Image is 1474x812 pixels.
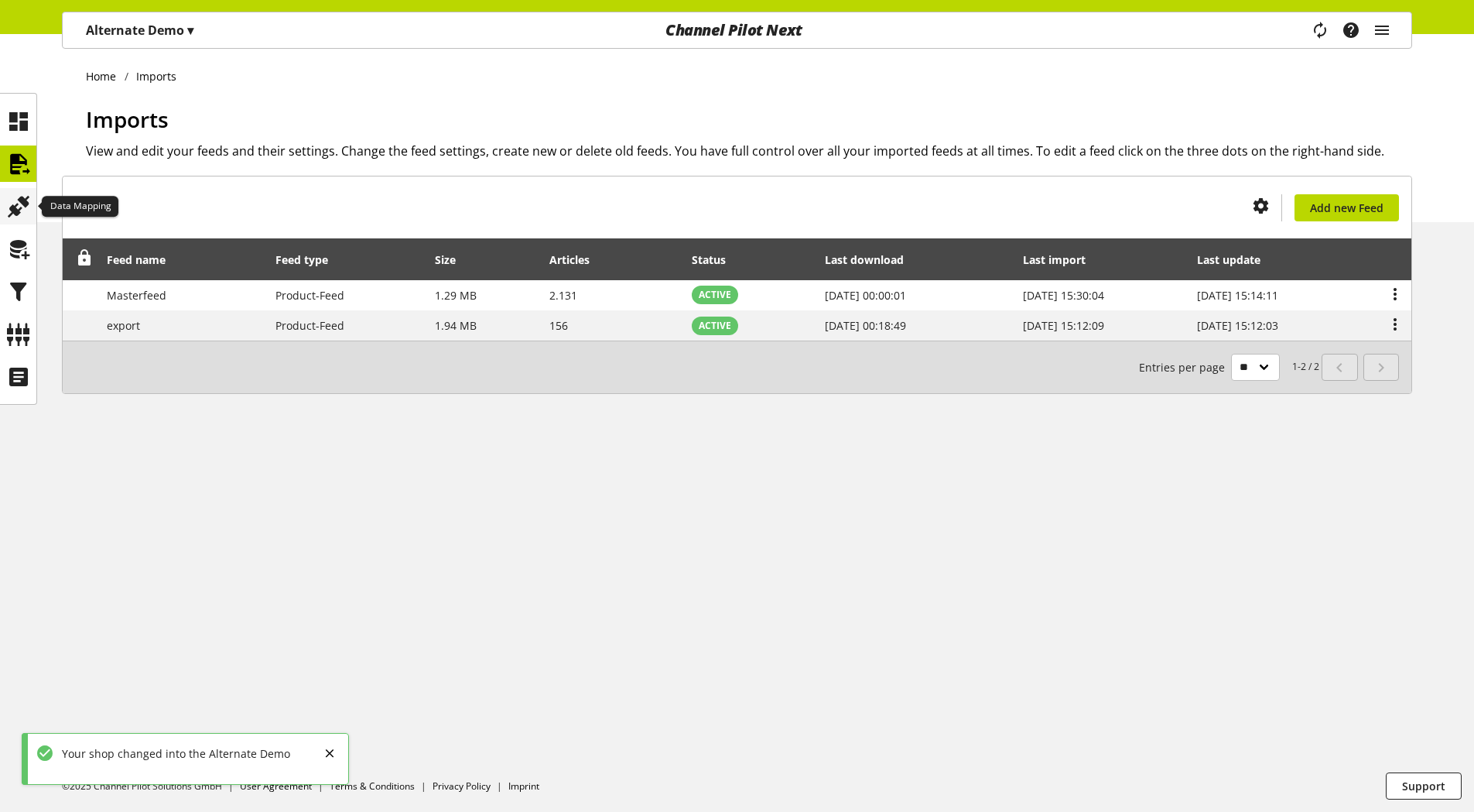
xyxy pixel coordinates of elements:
[275,252,344,268] div: Feed type
[1023,288,1104,303] span: [DATE] 15:30:04
[275,318,344,333] span: Product-Feed
[1402,778,1445,794] span: Support
[71,250,93,269] div: Unlock to reorder rows
[1310,200,1383,216] span: Add new Feed
[62,12,1412,49] nav: main navigation
[240,779,312,793] a: User Agreement
[549,288,577,303] span: 2.131
[549,318,568,333] span: 156
[1139,354,1319,381] small: 1-2 / 2
[1023,318,1104,333] span: [DATE] 15:12:09
[549,252,605,268] div: Articles
[187,22,193,39] span: ▾
[1023,252,1101,268] div: Last import
[1386,773,1462,800] button: Support
[508,779,539,793] a: Imprint
[435,252,471,268] div: Size
[86,142,1412,160] h2: View and edit your feeds and their settings. Change the feed settings, create new or delete old f...
[1197,288,1278,303] span: [DATE] 15:14:11
[699,288,731,302] span: ACTIVE
[1139,359,1231,375] span: Entries per page
[692,252,741,268] div: Status
[435,318,477,333] span: 1.94 MB
[435,288,477,303] span: 1.29 MB
[1197,318,1278,333] span: [DATE] 15:12:03
[62,779,240,793] li: ©2025 Channel Pilot Solutions GmbH
[1197,252,1276,268] div: Last update
[825,288,906,303] span: [DATE] 00:00:01
[825,318,906,333] span: [DATE] 00:18:49
[86,104,169,134] span: Imports
[86,68,125,84] a: Home
[77,250,93,266] span: Unlock to reorder rows
[825,252,919,268] div: Last download
[107,288,166,303] span: Masterfeed
[699,319,731,333] span: ACTIVE
[1294,194,1399,221] a: Add new Feed
[86,21,193,39] p: Alternate Demo
[107,318,140,333] span: export
[330,779,415,793] a: Terms & Conditions
[42,196,118,218] div: Data Mapping
[107,252,181,268] div: Feed name
[433,779,491,793] a: Privacy Policy
[275,288,344,303] span: Product-Feed
[54,745,290,762] div: Your shop changed into the Alternate Demo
